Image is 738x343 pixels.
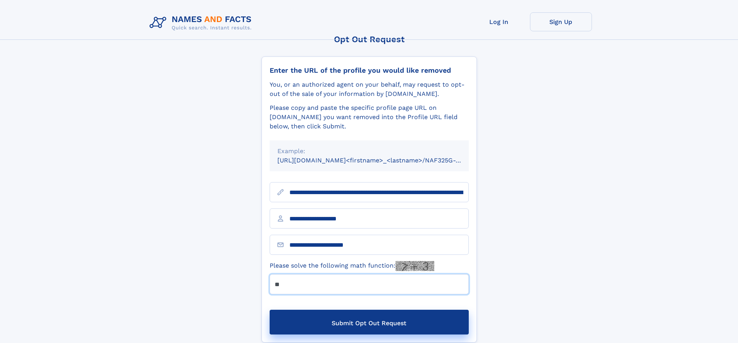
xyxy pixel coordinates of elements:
label: Please solve the following math function: [270,261,434,271]
div: Example: [277,147,461,156]
img: Logo Names and Facts [146,12,258,33]
div: Enter the URL of the profile you would like removed [270,66,469,75]
small: [URL][DOMAIN_NAME]<firstname>_<lastname>/NAF325G-xxxxxxxx [277,157,483,164]
a: Sign Up [530,12,592,31]
button: Submit Opt Out Request [270,310,469,334]
div: Please copy and paste the specific profile page URL on [DOMAIN_NAME] you want removed into the Pr... [270,103,469,131]
div: You, or an authorized agent on your behalf, may request to opt-out of the sale of your informatio... [270,80,469,99]
a: Log In [468,12,530,31]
